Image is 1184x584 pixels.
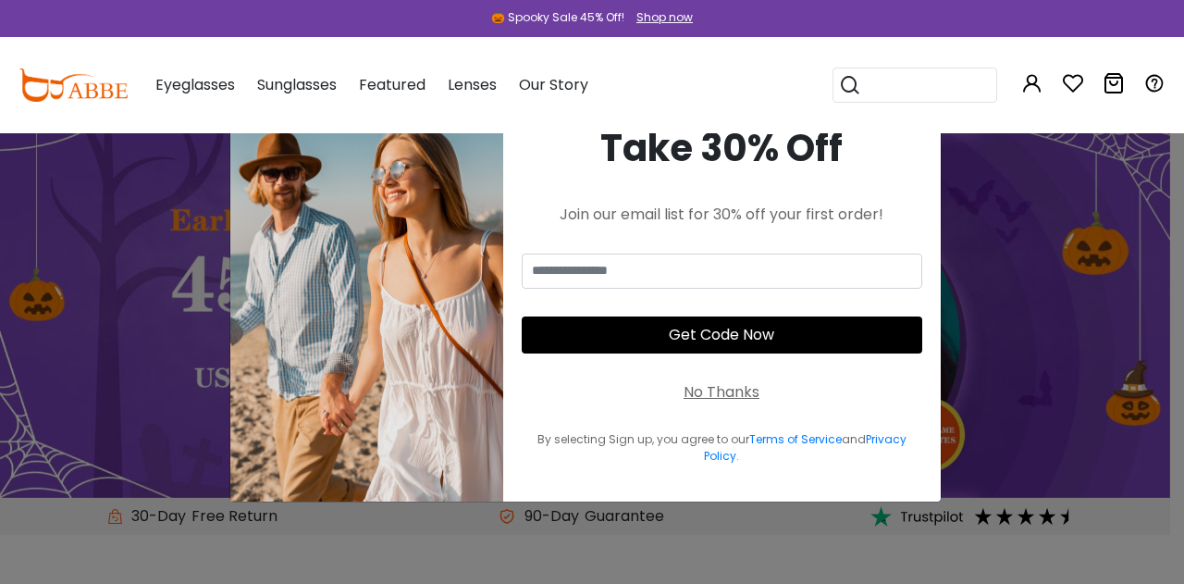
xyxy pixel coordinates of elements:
[230,83,503,502] img: welcome
[522,431,922,465] div: By selecting Sign up, you agree to our and .
[522,317,922,354] button: Get Code Now
[636,9,693,26] div: Shop now
[491,9,624,26] div: 🎃 Spooky Sale 45% Off!
[627,9,693,25] a: Shop now
[522,204,922,226] div: Join our email list for 30% off your first order!
[18,68,128,102] img: abbeglasses.com
[749,431,842,447] a: Terms of Service
[257,74,337,95] span: Sunglasses
[684,381,759,404] div: No Thanks
[448,74,497,95] span: Lenses
[704,431,906,464] a: Privacy Policy
[359,74,425,95] span: Featured
[155,74,235,95] span: Eyeglasses
[522,120,922,176] div: Take 30% Off
[519,74,588,95] span: Our Story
